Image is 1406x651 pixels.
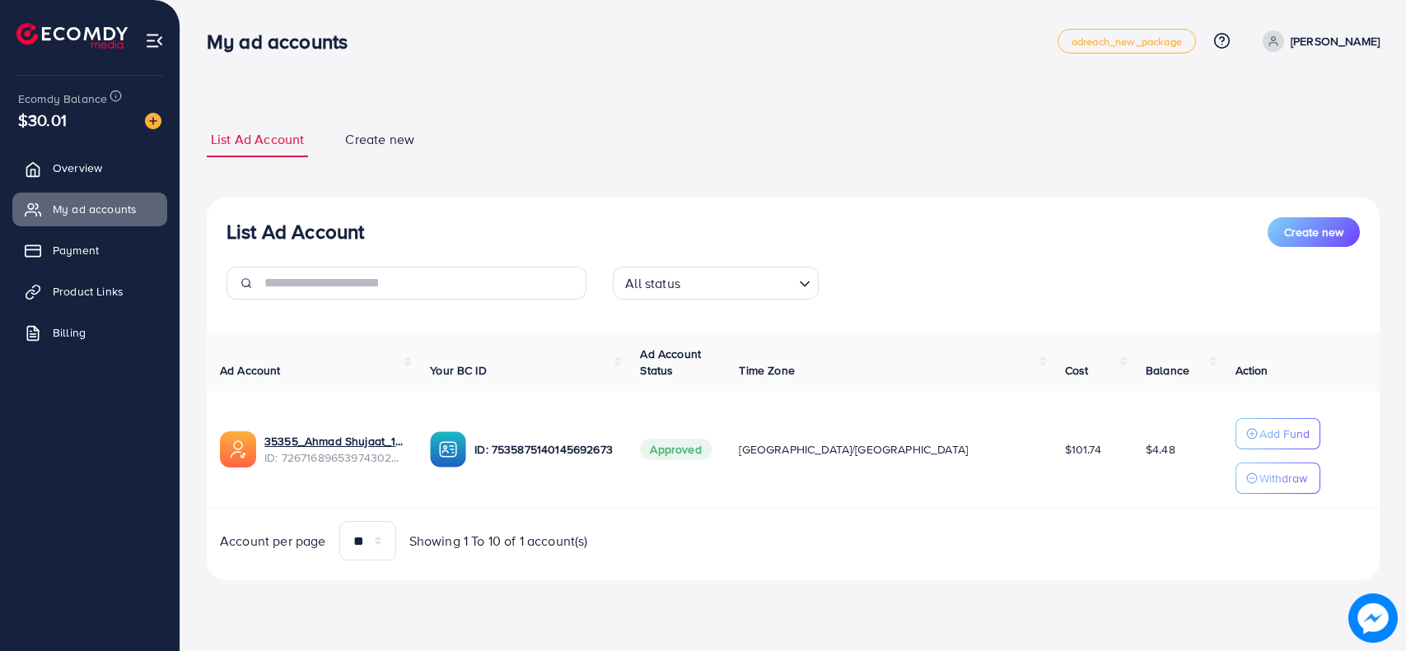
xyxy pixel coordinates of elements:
span: Action [1236,362,1268,379]
img: image [1348,593,1398,643]
img: logo [16,23,128,49]
span: $101.74 [1065,441,1102,458]
span: Ad Account [220,362,281,379]
span: Time Zone [739,362,794,379]
span: Balance [1146,362,1189,379]
a: My ad accounts [12,193,167,226]
span: ID: 7267168965397430274 [264,449,404,466]
h3: My ad accounts [207,30,361,53]
span: Billing [53,324,86,341]
span: Showing 1 To 10 of 1 account(s) [409,532,588,551]
div: <span class='underline'>35355_Ahmad Shujaat_1692019642282</span></br>7267168965397430274 [264,433,404,467]
a: adreach_new_package [1058,29,1196,53]
span: Ad Account Status [640,346,701,379]
img: menu [145,31,164,50]
span: [GEOGRAPHIC_DATA]/[GEOGRAPHIC_DATA] [739,441,968,458]
span: Overview [53,160,102,176]
span: Account per page [220,532,326,551]
button: Add Fund [1236,418,1320,449]
span: Create new [1284,224,1343,240]
span: Payment [53,242,99,258]
span: My ad accounts [53,201,137,217]
span: adreach_new_package [1072,36,1182,47]
a: [PERSON_NAME] [1256,30,1380,52]
button: Create new [1268,217,1360,247]
p: [PERSON_NAME] [1291,31,1380,51]
a: Overview [12,151,167,184]
span: Your BC ID [430,362,487,379]
a: Product Links [12,275,167,308]
button: Withdraw [1236,463,1320,494]
span: Cost [1065,362,1089,379]
span: $30.01 [18,108,67,132]
img: ic-ads-acc.e4c84228.svg [220,431,256,467]
span: Ecomdy Balance [18,91,107,107]
span: $4.48 [1146,441,1175,458]
span: Approved [640,439,711,460]
img: image [145,113,161,129]
p: ID: 7535875140145692673 [474,439,614,459]
input: Search for option [685,268,792,295]
p: Withdraw [1259,468,1307,488]
span: Product Links [53,283,124,300]
a: Billing [12,316,167,349]
div: Search for option [613,267,819,300]
span: Create new [345,130,414,149]
span: All status [622,272,684,295]
a: 35355_Ahmad Shujaat_1692019642282 [264,433,404,449]
p: Add Fund [1259,424,1310,444]
a: Payment [12,234,167,267]
span: List Ad Account [211,130,304,149]
h3: List Ad Account [227,220,364,244]
img: ic-ba-acc.ded83a64.svg [430,431,466,467]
